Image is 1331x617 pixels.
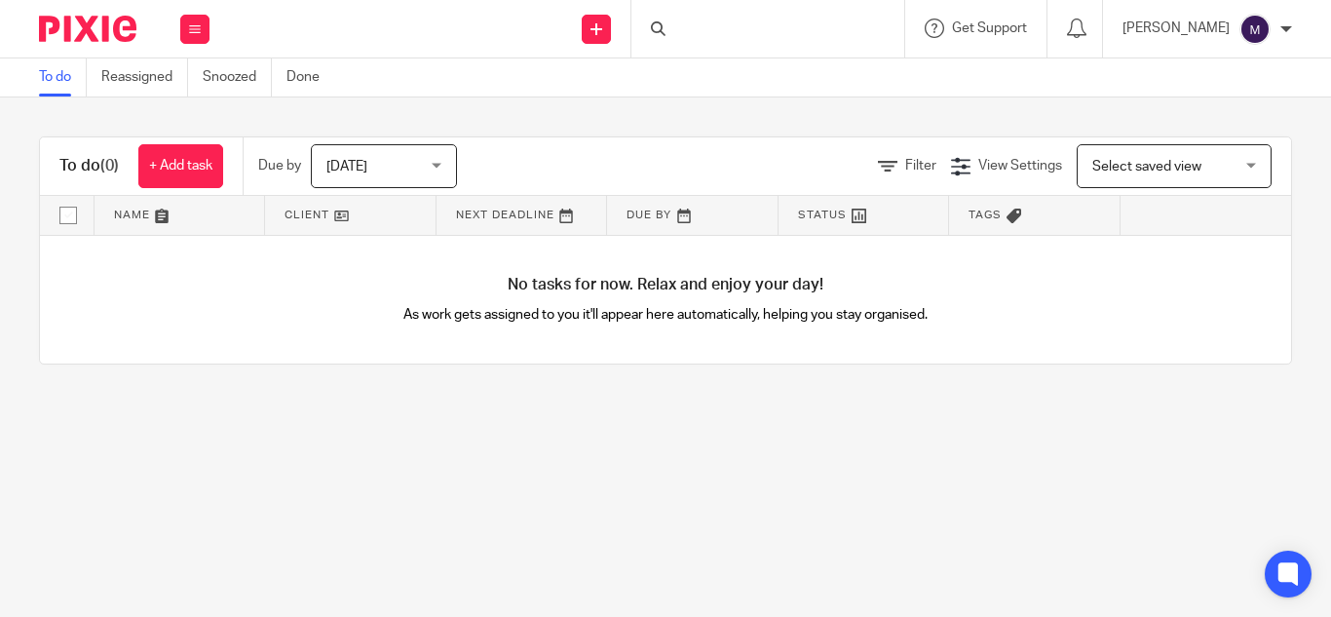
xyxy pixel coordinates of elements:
span: Get Support [952,21,1027,35]
a: Reassigned [101,58,188,96]
span: View Settings [978,159,1062,173]
p: As work gets assigned to you it'll appear here automatically, helping you stay organised. [353,305,978,325]
span: Filter [905,159,936,173]
span: Select saved view [1092,160,1201,174]
img: Pixie [39,16,136,42]
a: Snoozed [203,58,272,96]
a: To do [39,58,87,96]
p: [PERSON_NAME] [1122,19,1230,38]
img: svg%3E [1239,14,1271,45]
span: (0) [100,158,119,174]
span: Tags [969,210,1002,220]
a: + Add task [138,144,223,188]
p: Due by [258,156,301,175]
span: [DATE] [326,160,367,174]
a: Done [286,58,334,96]
h1: To do [59,156,119,176]
h4: No tasks for now. Relax and enjoy your day! [40,275,1291,295]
